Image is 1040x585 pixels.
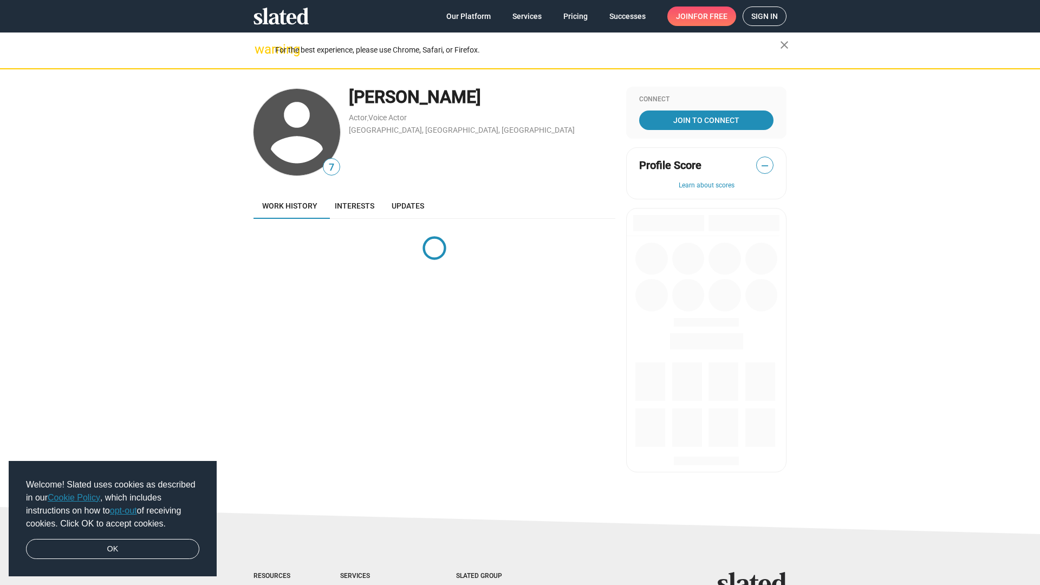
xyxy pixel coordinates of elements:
a: Voice Actor [368,113,407,122]
span: 7 [323,160,340,175]
span: Interests [335,201,374,210]
span: Pricing [563,6,588,26]
span: Profile Score [639,158,701,173]
div: cookieconsent [9,461,217,577]
a: Our Platform [438,6,499,26]
span: for free [693,6,727,26]
a: Join To Connect [639,110,773,130]
span: Services [512,6,542,26]
span: Join To Connect [641,110,771,130]
a: Cookie Policy [48,493,100,502]
a: Sign in [743,6,786,26]
span: Join [676,6,727,26]
mat-icon: close [778,38,791,51]
span: Welcome! Slated uses cookies as described in our , which includes instructions on how to of recei... [26,478,199,530]
a: dismiss cookie message [26,539,199,560]
span: Updates [392,201,424,210]
div: Connect [639,95,773,104]
a: Updates [383,193,433,219]
span: , [367,115,368,121]
a: opt-out [110,506,137,515]
a: Pricing [555,6,596,26]
span: Work history [262,201,317,210]
mat-icon: warning [255,43,268,56]
a: Joinfor free [667,6,736,26]
button: Learn about scores [639,181,773,190]
a: Work history [253,193,326,219]
div: Slated Group [456,572,530,581]
a: Services [504,6,550,26]
span: Sign in [751,7,778,25]
a: Actor [349,113,367,122]
a: Successes [601,6,654,26]
span: Successes [609,6,646,26]
a: [GEOGRAPHIC_DATA], [GEOGRAPHIC_DATA], [GEOGRAPHIC_DATA] [349,126,575,134]
span: Our Platform [446,6,491,26]
div: Services [340,572,413,581]
a: Interests [326,193,383,219]
span: — [757,159,773,173]
div: [PERSON_NAME] [349,86,615,109]
div: Resources [253,572,297,581]
div: For the best experience, please use Chrome, Safari, or Firefox. [275,43,780,57]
